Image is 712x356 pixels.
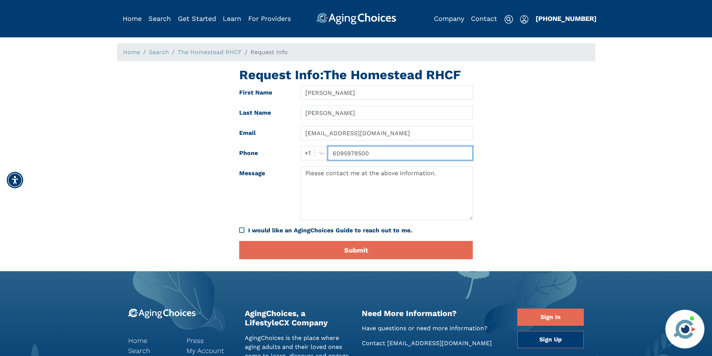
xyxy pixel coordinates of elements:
[123,15,142,22] a: Home
[245,309,351,327] h2: AgingChoices, a LifestyleCX Company
[362,339,506,348] p: Contact
[148,15,171,22] a: Search
[7,172,23,188] div: Accessibility Menu
[248,226,473,235] div: I would like an AgingChoices Guide to reach out to me.
[234,126,295,140] label: Email
[362,309,506,318] h2: Need More Information?
[520,13,528,25] div: Popover trigger
[300,166,473,220] textarea: Please contact me at the above information.
[234,166,295,220] label: Message
[517,331,584,348] a: Sign Up
[387,340,492,347] a: [EMAIL_ADDRESS][DOMAIN_NAME]
[520,15,528,24] img: user-icon.svg
[536,15,597,22] a: [PHONE_NUMBER]
[128,309,196,319] img: 9-logo.svg
[672,316,697,342] img: avatar
[239,241,473,259] button: Submit
[187,335,234,346] a: Press
[234,86,295,100] label: First Name
[362,324,506,333] p: Have questions or need more information?
[178,15,216,22] a: Get Started
[123,49,140,56] a: Home
[316,13,396,25] img: AgingChoices
[239,226,473,235] div: I would like an AgingChoices Guide to reach out to me.
[187,346,234,356] a: My Account
[234,146,295,160] label: Phone
[434,15,464,22] a: Company
[248,15,291,22] a: For Providers
[471,15,497,22] a: Contact
[178,49,242,56] a: The Homestead RHCF
[148,13,171,25] div: Popover trigger
[223,15,241,22] a: Learn
[128,346,175,356] a: Search
[250,49,288,56] span: Request Info
[117,43,595,61] nav: breadcrumb
[149,49,169,56] a: Search
[128,335,175,346] a: Home
[517,309,584,326] a: Sign In
[234,106,295,120] label: Last Name
[564,203,705,305] iframe: iframe
[504,15,513,24] img: search-icon.svg
[239,67,473,83] h1: Request Info: The Homestead RHCF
